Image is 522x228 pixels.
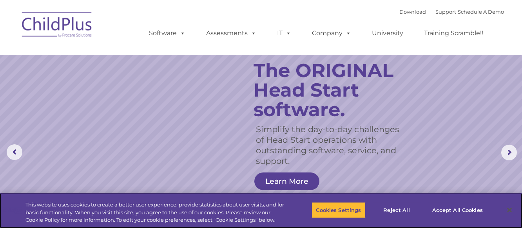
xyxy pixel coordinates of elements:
a: Training Scramble!! [416,25,491,41]
a: University [364,25,411,41]
font: | [399,9,504,15]
rs-layer: The ORIGINAL Head Start software. [254,61,417,119]
a: Schedule A Demo [458,9,504,15]
button: Close [501,201,518,219]
rs-layer: Simplify the day-to-day challenges of Head Start operations with outstanding software, service, a... [256,124,409,166]
a: Download [399,9,426,15]
button: Reject All [372,202,421,218]
span: Last name [109,52,133,57]
a: Support [435,9,456,15]
a: Assessments [198,25,264,41]
span: Phone number [109,84,142,90]
button: Accept All Cookies [428,202,487,218]
button: Cookies Settings [312,202,365,218]
a: Company [304,25,359,41]
a: IT [269,25,299,41]
div: This website uses cookies to create a better user experience, provide statistics about user visit... [25,201,287,224]
a: Software [141,25,193,41]
img: ChildPlus by Procare Solutions [18,6,96,45]
a: Learn More [254,172,319,190]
